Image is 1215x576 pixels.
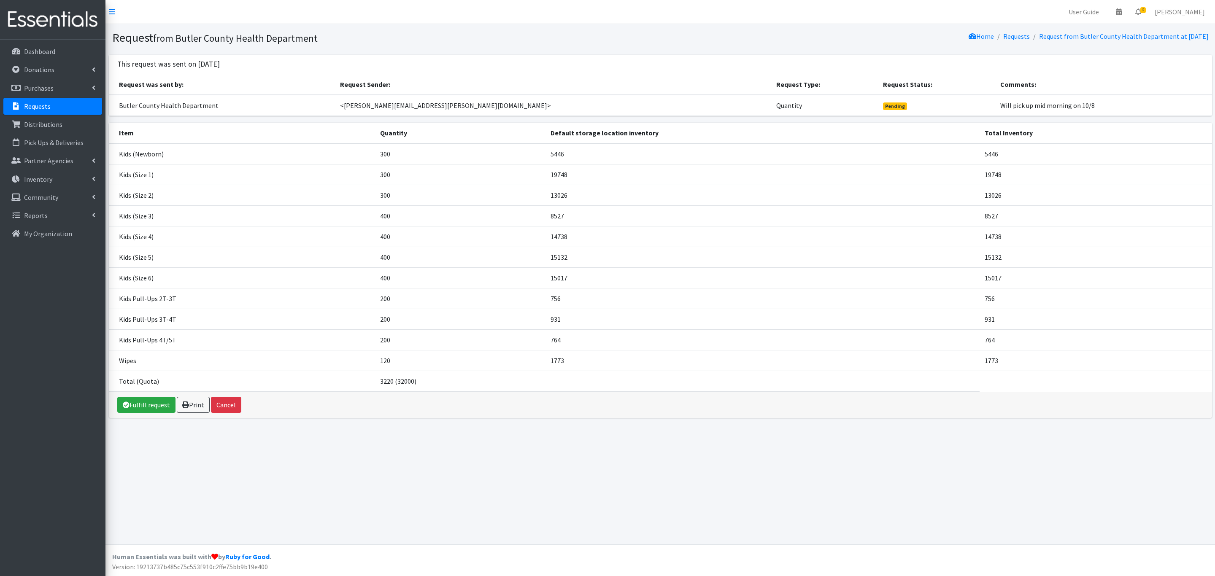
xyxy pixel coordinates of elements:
[3,5,102,34] img: HumanEssentials
[109,329,375,350] td: Kids Pull-Ups 4T/5T
[24,65,54,74] p: Donations
[980,350,1212,371] td: 1773
[980,185,1212,205] td: 13026
[375,205,545,226] td: 400
[980,226,1212,247] td: 14738
[3,171,102,188] a: Inventory
[225,552,270,561] a: Ruby for Good
[878,74,995,95] th: Request Status:
[24,138,84,147] p: Pick Ups & Deliveries
[980,123,1212,143] th: Total Inventory
[109,288,375,309] td: Kids Pull-Ups 2T-3T
[545,350,979,371] td: 1773
[375,123,545,143] th: Quantity
[109,74,335,95] th: Request was sent by:
[109,267,375,288] td: Kids (Size 6)
[375,329,545,350] td: 200
[545,123,979,143] th: Default storage location inventory
[375,288,545,309] td: 200
[969,32,994,40] a: Home
[3,134,102,151] a: Pick Ups & Deliveries
[3,80,102,97] a: Purchases
[545,226,979,247] td: 14738
[980,164,1212,185] td: 19748
[3,61,102,78] a: Donations
[375,350,545,371] td: 120
[1062,3,1106,20] a: User Guide
[335,74,771,95] th: Request Sender:
[545,329,979,350] td: 764
[3,116,102,133] a: Distributions
[335,95,771,116] td: <[PERSON_NAME][EMAIL_ADDRESS][PERSON_NAME][DOMAIN_NAME]>
[375,309,545,329] td: 200
[109,164,375,185] td: Kids (Size 1)
[545,247,979,267] td: 15132
[995,95,1212,116] td: Will pick up mid morning on 10/8
[109,350,375,371] td: Wipes
[109,143,375,164] td: Kids (Newborn)
[545,185,979,205] td: 13026
[117,60,220,69] h3: This request was sent on [DATE]
[980,205,1212,226] td: 8527
[375,164,545,185] td: 300
[545,205,979,226] td: 8527
[109,205,375,226] td: Kids (Size 3)
[109,247,375,267] td: Kids (Size 5)
[24,175,52,183] p: Inventory
[375,226,545,247] td: 400
[24,211,48,220] p: Reports
[112,552,271,561] strong: Human Essentials was built with by .
[3,225,102,242] a: My Organization
[1148,3,1212,20] a: [PERSON_NAME]
[980,288,1212,309] td: 756
[545,143,979,164] td: 5446
[545,164,979,185] td: 19748
[153,32,318,44] small: from Butler County Health Department
[883,102,907,110] span: Pending
[109,185,375,205] td: Kids (Size 2)
[375,247,545,267] td: 400
[3,207,102,224] a: Reports
[995,74,1212,95] th: Comments:
[3,189,102,206] a: Community
[109,371,375,391] td: Total (Quota)
[24,47,55,56] p: Dashboard
[109,309,375,329] td: Kids Pull-Ups 3T-4T
[545,267,979,288] td: 15017
[24,156,73,165] p: Partner Agencies
[545,288,979,309] td: 756
[375,267,545,288] td: 400
[3,98,102,115] a: Requests
[24,229,72,238] p: My Organization
[375,185,545,205] td: 300
[1140,7,1146,13] span: 3
[1129,3,1148,20] a: 3
[980,143,1212,164] td: 5446
[117,397,175,413] a: Fulfill request
[211,397,241,413] button: Cancel
[980,247,1212,267] td: 15132
[109,95,335,116] td: Butler County Health Department
[3,152,102,169] a: Partner Agencies
[112,30,657,45] h1: Request
[177,397,210,413] a: Print
[24,120,62,129] p: Distributions
[771,74,878,95] th: Request Type:
[980,329,1212,350] td: 764
[375,143,545,164] td: 300
[980,267,1212,288] td: 15017
[1039,32,1209,40] a: Request from Butler County Health Department at [DATE]
[109,226,375,247] td: Kids (Size 4)
[24,193,58,202] p: Community
[112,563,268,571] span: Version: 19213737b485c75c553f910c2ffe75bb9b19e400
[771,95,878,116] td: Quantity
[375,371,545,391] td: 3220 (32000)
[24,102,51,110] p: Requests
[109,123,375,143] th: Item
[545,309,979,329] td: 931
[980,309,1212,329] td: 931
[3,43,102,60] a: Dashboard
[24,84,54,92] p: Purchases
[1003,32,1030,40] a: Requests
